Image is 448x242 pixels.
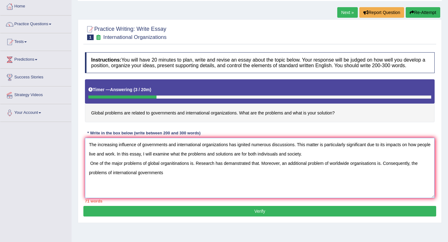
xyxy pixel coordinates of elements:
b: Answering [110,87,133,92]
h5: Timer — [88,87,151,92]
a: Your Account [0,104,71,120]
b: Instructions: [91,57,121,63]
span: 1 [87,35,94,40]
button: Re-Attempt [406,7,440,18]
a: Practice Questions [0,16,71,31]
b: 3 / 20m [135,87,150,92]
a: Success Stories [0,69,71,84]
a: Tests [0,33,71,49]
b: ( [133,87,135,92]
small: Exam occurring question [95,35,102,40]
a: Strategy Videos [0,86,71,102]
a: Next » [337,7,358,18]
small: International Organizations [103,34,166,40]
h2: Practice Writing: Write Essay [85,25,166,40]
button: Report Question [359,7,404,18]
div: * Write in the box below (write between 200 and 300 words) [85,130,203,136]
div: 71 words [85,198,435,204]
b: ) [150,87,151,92]
h4: You will have 20 minutes to plan, write and revise an essay about the topic below. Your response ... [85,52,435,73]
a: Predictions [0,51,71,67]
button: Verify [83,206,436,216]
